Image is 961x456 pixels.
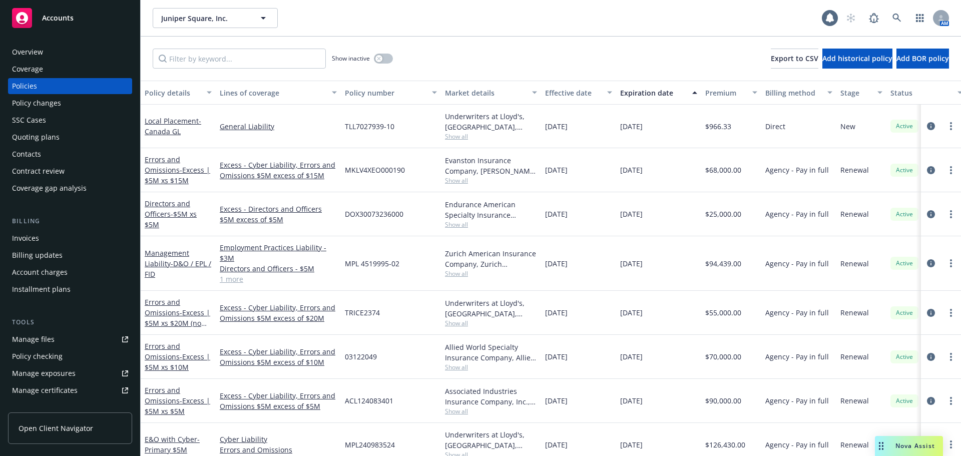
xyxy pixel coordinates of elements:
[765,307,829,318] span: Agency - Pay in full
[894,166,914,175] span: Active
[761,81,836,105] button: Billing method
[765,439,829,450] span: Agency - Pay in full
[141,81,216,105] button: Policy details
[220,160,337,181] a: Excess - Cyber Liability, Errors and Omissions $5M excess of $15M
[216,81,341,105] button: Lines of coverage
[12,163,65,179] div: Contract review
[840,351,869,362] span: Renewal
[771,49,818,69] button: Export to CSV
[145,297,210,338] a: Errors and Omissions
[8,4,132,32] a: Accounts
[445,220,537,229] span: Show all
[925,164,937,176] a: circleInformation
[894,122,914,131] span: Active
[12,331,55,347] div: Manage files
[345,307,380,318] span: TRICE2374
[545,88,601,98] div: Effective date
[545,395,568,406] span: [DATE]
[8,317,132,327] div: Tools
[445,176,537,185] span: Show all
[445,429,537,450] div: Underwriters at Lloyd's, [GEOGRAPHIC_DATA], [PERSON_NAME] of London, CRC Group
[445,88,526,98] div: Market details
[771,54,818,63] span: Export to CSV
[345,88,426,98] div: Policy number
[840,88,871,98] div: Stage
[145,155,210,185] a: Errors and Omissions
[345,209,403,219] span: DOX30073236000
[8,180,132,196] a: Coverage gap analysis
[705,209,741,219] span: $25,000.00
[145,248,211,279] a: Management Liability
[945,351,957,363] a: more
[145,385,210,416] a: Errors and Omissions
[220,204,337,225] a: Excess - Directors and Officers $5M excess of $5M
[620,307,643,318] span: [DATE]
[161,13,248,24] span: Juniper Square, Inc.
[220,444,337,455] a: Errors and Omissions
[441,81,541,105] button: Market details
[822,54,892,63] span: Add historical policy
[345,351,377,362] span: 03122049
[8,112,132,128] a: SSC Cases
[345,439,395,450] span: MPL240983524
[8,230,132,246] a: Invoices
[545,121,568,132] span: [DATE]
[840,307,869,318] span: Renewal
[890,88,951,98] div: Status
[945,307,957,319] a: more
[840,439,869,450] span: Renewal
[19,423,93,433] span: Open Client Navigator
[445,248,537,269] div: Zurich American Insurance Company, Zurich Insurance Group, CRC Group
[765,351,829,362] span: Agency - Pay in full
[12,129,60,145] div: Quoting plans
[445,319,537,327] span: Show all
[445,199,537,220] div: Endurance American Specialty Insurance Company, Sompo International, CRC Group
[925,351,937,363] a: circleInformation
[12,365,76,381] div: Manage exposures
[145,308,210,338] span: - Excess | $5M xs $20M (no MPL)
[220,88,326,98] div: Lines of coverage
[345,121,394,132] span: TLL7027939-10
[220,346,337,367] a: Excess - Cyber Liability, Errors and Omissions $5M excess of $10M
[910,8,930,28] a: Switch app
[12,44,43,60] div: Overview
[445,407,537,415] span: Show all
[8,331,132,347] a: Manage files
[12,399,63,415] div: Manage claims
[620,165,643,175] span: [DATE]
[840,258,869,269] span: Renewal
[220,121,337,132] a: General Liability
[8,61,132,77] a: Coverage
[945,208,957,220] a: more
[765,395,829,406] span: Agency - Pay in full
[765,209,829,219] span: Agency - Pay in full
[705,307,741,318] span: $55,000.00
[445,132,537,141] span: Show all
[12,281,71,297] div: Installment plans
[8,264,132,280] a: Account charges
[945,257,957,269] a: more
[220,434,337,444] a: Cyber Liability
[445,155,537,176] div: Evanston Insurance Company, [PERSON_NAME] Insurance
[705,351,741,362] span: $70,000.00
[220,263,337,274] a: Directors and Officers - $5M
[620,351,643,362] span: [DATE]
[894,259,914,268] span: Active
[895,441,935,450] span: Nova Assist
[894,210,914,219] span: Active
[545,209,568,219] span: [DATE]
[945,164,957,176] a: more
[332,54,370,63] span: Show inactive
[616,81,701,105] button: Expiration date
[545,307,568,318] span: [DATE]
[12,382,78,398] div: Manage certificates
[925,307,937,319] a: circleInformation
[145,116,201,136] a: Local Placement
[42,14,74,22] span: Accounts
[894,396,914,405] span: Active
[8,146,132,162] a: Contacts
[896,49,949,69] button: Add BOR policy
[445,363,537,371] span: Show all
[765,258,829,269] span: Agency - Pay in full
[705,395,741,406] span: $90,000.00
